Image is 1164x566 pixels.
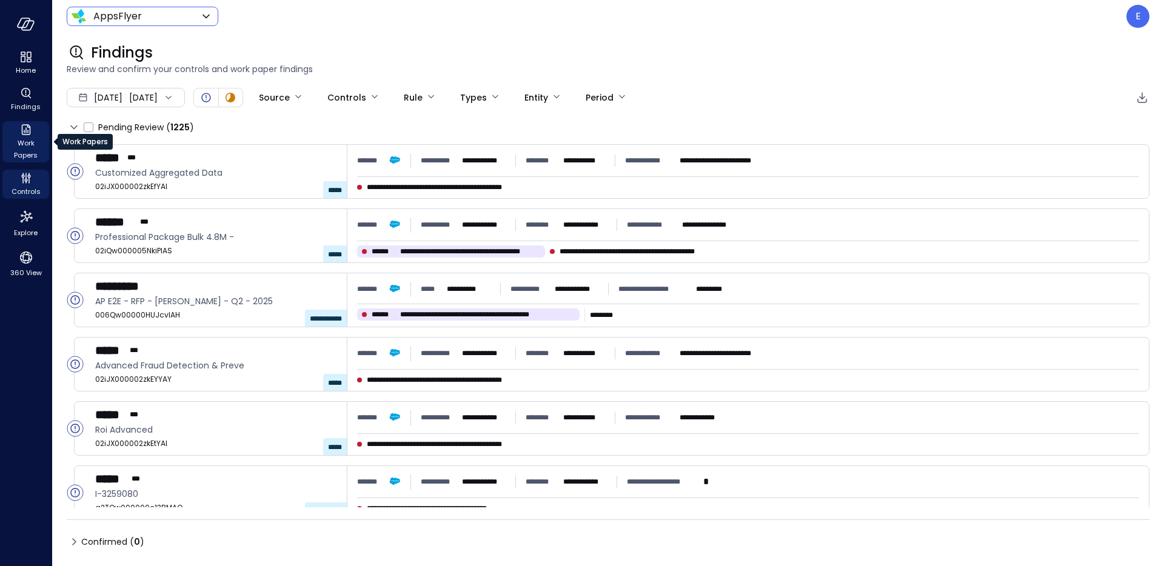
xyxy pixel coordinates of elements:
span: Explore [14,227,38,239]
p: E [1136,9,1141,24]
div: Explore [2,206,49,240]
span: 006Qw00000HUJcvIAH [95,309,337,321]
div: ( ) [130,535,144,548]
span: Customized Aggregated Data [95,166,337,179]
div: Source [259,87,290,108]
div: In Progress [223,90,238,105]
span: 360 View [10,267,42,279]
span: 02iJX000002zkEtYAI [95,438,337,450]
span: 02iJX000002zkEYYAY [95,373,337,385]
div: Open [67,163,84,180]
span: Confirmed [81,532,144,551]
span: [DATE] [94,91,122,104]
div: Work Papers [58,134,113,150]
div: Controls [2,170,49,199]
div: ( ) [166,121,194,134]
img: Icon [72,9,86,24]
span: Work Papers [7,137,44,161]
span: Pending Review [98,118,194,137]
span: Findings [11,101,41,113]
span: Advanced Fraud Detection & Preve [95,359,337,372]
div: Home [2,48,49,78]
div: Rule [404,87,423,108]
span: Review and confirm your controls and work paper findings [67,62,1149,76]
div: Export to CSV [1135,90,1149,105]
span: 02iJX000002zkEfYAI [95,181,337,193]
div: Eleanor Yehudai [1126,5,1149,28]
p: AppsFlyer [93,9,142,24]
div: Types [460,87,487,108]
div: Open [199,90,213,105]
div: Open [67,291,84,308]
div: Open [67,484,84,501]
span: 0 [134,536,140,548]
div: 360 View [2,247,49,280]
div: Open [67,356,84,373]
div: Work Papers [2,121,49,162]
span: Home [16,64,36,76]
span: 1225 [170,121,190,133]
span: Controls [12,185,41,198]
span: 02iQw000005NkiPIAS [95,245,337,257]
span: AP E2E - RFP - Leroy Merlin - Q2 - 2025 [95,295,337,308]
span: Findings [91,43,153,62]
span: Professional Package Bulk 4.8M - [95,230,337,244]
div: Entity [524,87,548,108]
div: Controls [327,87,366,108]
span: Roi Advanced [95,423,337,436]
span: I-3259080 [95,487,337,501]
div: Open [67,420,84,437]
div: Open [67,227,84,244]
span: a2TQw000000c13BMAQ [95,502,337,514]
div: Findings [2,85,49,114]
div: Period [586,87,614,108]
